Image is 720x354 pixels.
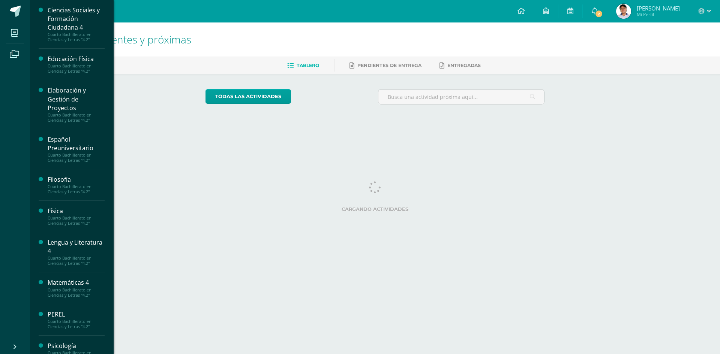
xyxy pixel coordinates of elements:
[48,86,105,122] a: Elaboración y Gestión de ProyectosCuarto Bachillerato en Ciencias y Letras "4.2"
[48,32,105,42] div: Cuarto Bachillerato en Ciencias y Letras "4.2"
[205,89,291,104] a: todas las Actividades
[39,32,191,46] span: Actividades recientes y próximas
[637,11,680,18] span: Mi Perfil
[48,6,105,42] a: Ciencias Sociales y Formación Ciudadana 4Cuarto Bachillerato en Ciencias y Letras "4.2"
[48,55,105,63] div: Educación Física
[595,10,603,18] span: 2
[48,342,105,350] div: Psicología
[287,60,319,72] a: Tablero
[48,319,105,329] div: Cuarto Bachillerato en Ciencias y Letras "4.2"
[48,175,105,194] a: FilosofíaCuarto Bachillerato en Ciencias y Letras "4.2"
[48,86,105,112] div: Elaboración y Gestión de Proyectos
[349,60,421,72] a: Pendientes de entrega
[48,278,105,297] a: Matemáticas 4Cuarto Bachillerato en Ciencias y Letras "4.2"
[48,55,105,74] a: Educación FísicaCuarto Bachillerato en Ciencias y Letras "4.2"
[48,184,105,194] div: Cuarto Bachillerato en Ciencias y Letras "4.2"
[48,112,105,123] div: Cuarto Bachillerato en Ciencias y Letras "4.2"
[357,63,421,68] span: Pendientes de entrega
[48,238,105,266] a: Lengua y Literatura 4Cuarto Bachillerato en Ciencias y Letras "4.2"
[48,287,105,298] div: Cuarto Bachillerato en Ciencias y Letras "4.2"
[48,310,105,319] div: PEREL
[48,6,105,32] div: Ciencias Sociales y Formación Ciudadana 4
[48,278,105,287] div: Matemáticas 4
[48,238,105,255] div: Lengua y Literatura 4
[48,207,105,226] a: FísicaCuarto Bachillerato en Ciencias y Letras "4.2"
[48,135,105,163] a: Español PreuniversitarioCuarto Bachillerato en Ciencias y Letras "4.2"
[205,206,545,212] label: Cargando actividades
[616,4,631,19] img: ebe64d009da3eabf77deee778fdb457a.png
[48,310,105,329] a: PERELCuarto Bachillerato en Ciencias y Letras "4.2"
[48,63,105,74] div: Cuarto Bachillerato en Ciencias y Letras "4.2"
[48,152,105,163] div: Cuarto Bachillerato en Ciencias y Letras "4.2"
[439,60,481,72] a: Entregadas
[447,63,481,68] span: Entregadas
[48,175,105,184] div: Filosofía
[48,255,105,266] div: Cuarto Bachillerato en Ciencias y Letras "4.2"
[48,135,105,152] div: Español Preuniversitario
[48,215,105,226] div: Cuarto Bachillerato en Ciencias y Letras "4.2"
[637,4,680,12] span: [PERSON_NAME]
[297,63,319,68] span: Tablero
[48,207,105,215] div: Física
[378,90,544,104] input: Busca una actividad próxima aquí...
